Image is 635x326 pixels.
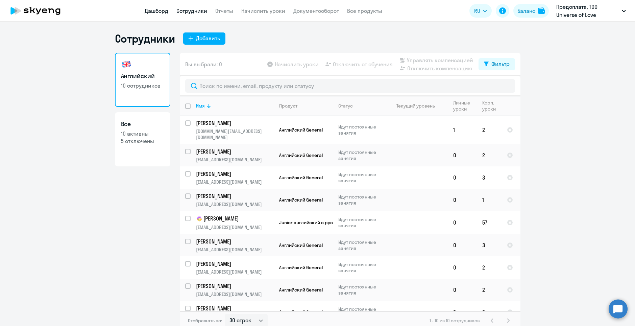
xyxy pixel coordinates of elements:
div: Личные уроки [453,100,470,112]
p: Идут постоянные занятия [338,239,385,251]
span: Английский General [279,264,323,271]
p: [DOMAIN_NAME][EMAIL_ADDRESS][DOMAIN_NAME] [196,128,273,140]
span: 1 - 10 из 10 сотрудников [430,318,480,324]
span: Английский General [279,309,323,315]
span: Английский General [279,287,323,293]
td: 0 [448,166,477,189]
td: 1 [477,189,502,211]
img: english [121,59,132,70]
p: [PERSON_NAME] [196,148,272,155]
p: [EMAIL_ADDRESS][DOMAIN_NAME] [196,157,273,163]
div: Текущий уровень [396,103,435,109]
td: 3 [477,234,502,256]
div: Корп. уроки [482,100,496,112]
td: 2 [477,116,502,144]
a: [PERSON_NAME] [196,282,273,290]
a: [PERSON_NAME] [196,119,273,127]
a: [PERSON_NAME] [196,305,273,312]
div: Текущий уровень [390,103,447,109]
span: Junior английский с русскоговорящим преподавателем [279,219,406,226]
div: Имя [196,103,273,109]
span: RU [474,7,480,15]
td: 2 [477,301,502,323]
a: Все10 активны5 отключены [115,112,170,166]
a: Отчеты [215,7,233,14]
td: 3 [477,166,502,189]
a: [PERSON_NAME] [196,238,273,245]
div: Продукт [279,103,297,109]
button: Добавить [183,32,225,45]
td: 2 [448,301,477,323]
p: 10 сотрудников [121,82,164,89]
a: Начислить уроки [241,7,285,14]
button: RU [469,4,492,18]
td: 0 [448,189,477,211]
td: 1 [448,116,477,144]
div: Продукт [279,103,333,109]
p: [EMAIL_ADDRESS][DOMAIN_NAME] [196,269,273,275]
p: [EMAIL_ADDRESS][DOMAIN_NAME] [196,179,273,185]
div: Статус [338,103,353,109]
span: Английский General [279,197,323,203]
p: [PERSON_NAME] [196,238,272,245]
a: [PERSON_NAME] [196,192,273,200]
p: [PERSON_NAME] [196,119,272,127]
p: Идут постоянные занятия [338,149,385,161]
p: [PERSON_NAME] [196,192,272,200]
a: Английский10 сотрудников [115,53,170,107]
button: Балансbalance [513,4,549,18]
h3: Английский [121,72,164,80]
td: 0 [448,234,477,256]
p: [PERSON_NAME] [196,215,272,223]
span: Английский General [279,127,323,133]
img: balance [538,7,545,14]
p: Идут постоянные занятия [338,284,385,296]
td: 0 [448,279,477,301]
td: 0 [448,211,477,234]
div: Статус [338,103,385,109]
p: Идут постоянные занятия [338,261,385,274]
a: child[PERSON_NAME] [196,215,273,223]
p: [EMAIL_ADDRESS][DOMAIN_NAME] [196,291,273,297]
p: Идут постоянные занятия [338,194,385,206]
p: Предоплата, ТОО Universe of Love (Универсе оф лове) [556,3,619,19]
div: Баланс [517,7,535,15]
p: Идут постоянные занятия [338,216,385,229]
a: [PERSON_NAME] [196,260,273,267]
p: [PERSON_NAME] [196,282,272,290]
h3: Все [121,120,164,129]
td: 57 [477,211,502,234]
h1: Сотрудники [115,32,175,45]
p: [PERSON_NAME] [196,170,272,178]
span: Английский General [279,152,323,158]
p: [EMAIL_ADDRESS][DOMAIN_NAME] [196,224,273,230]
span: Английский General [279,242,323,248]
button: Предоплата, ТОО Universe of Love (Универсе оф лове) [553,3,629,19]
span: Вы выбрали: 0 [185,60,222,68]
td: 2 [477,279,502,301]
td: 0 [448,144,477,166]
p: Идут постоянные занятия [338,306,385,318]
a: Дашборд [145,7,168,14]
input: Поиск по имени, email, продукту или статусу [185,79,515,93]
span: Английский General [279,174,323,181]
p: [EMAIL_ADDRESS][DOMAIN_NAME] [196,201,273,207]
a: Сотрудники [176,7,207,14]
p: Идут постоянные занятия [338,171,385,184]
p: Идут постоянные занятия [338,124,385,136]
a: [PERSON_NAME] [196,148,273,155]
a: Документооборот [293,7,339,14]
div: Фильтр [491,60,510,68]
a: Все продукты [347,7,382,14]
span: Отображать по: [188,318,222,324]
p: 10 активны [121,130,164,137]
div: Личные уроки [453,100,477,112]
div: Добавить [196,34,220,42]
img: child [196,215,203,222]
a: [PERSON_NAME] [196,170,273,178]
td: 0 [448,256,477,279]
p: 5 отключены [121,137,164,145]
p: [PERSON_NAME] [196,305,272,312]
td: 2 [477,256,502,279]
